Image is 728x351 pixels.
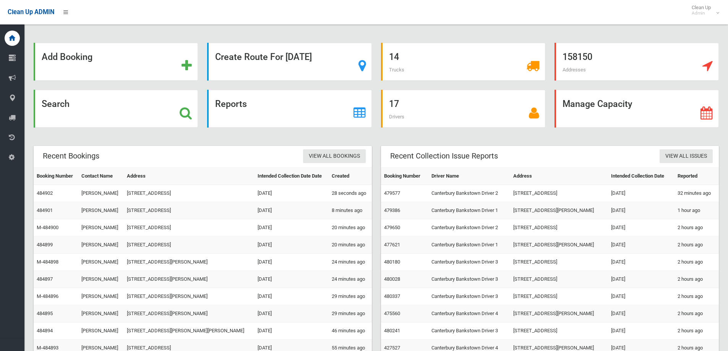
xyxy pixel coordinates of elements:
[255,236,329,254] td: [DATE]
[78,305,123,322] td: [PERSON_NAME]
[78,168,123,185] th: Contact Name
[255,254,329,271] td: [DATE]
[428,236,510,254] td: Canterbury Bankstown Driver 1
[674,202,719,219] td: 1 hour ago
[563,99,632,109] strong: Manage Capacity
[124,185,255,202] td: [STREET_ADDRESS]
[608,305,674,322] td: [DATE]
[124,254,255,271] td: [STREET_ADDRESS][PERSON_NAME]
[78,202,123,219] td: [PERSON_NAME]
[674,254,719,271] td: 2 hours ago
[428,219,510,236] td: Canterbury Bankstown Driver 2
[329,271,371,288] td: 24 minutes ago
[207,90,371,128] a: Reports
[389,52,399,62] strong: 14
[381,90,545,128] a: 17 Drivers
[510,305,608,322] td: [STREET_ADDRESS][PERSON_NAME]
[555,43,719,81] a: 158150 Addresses
[124,168,255,185] th: Address
[660,149,713,163] a: View All Issues
[389,67,404,73] span: Trucks
[510,288,608,305] td: [STREET_ADDRESS]
[255,288,329,305] td: [DATE]
[384,311,400,316] a: 475560
[329,236,371,254] td: 20 minutes ago
[329,254,371,271] td: 24 minutes ago
[384,190,400,196] a: 479577
[608,202,674,219] td: [DATE]
[255,219,329,236] td: [DATE]
[207,43,371,81] a: Create Route For [DATE]
[78,185,123,202] td: [PERSON_NAME]
[255,305,329,322] td: [DATE]
[389,99,399,109] strong: 17
[381,43,545,81] a: 14 Trucks
[428,168,510,185] th: Driver Name
[124,305,255,322] td: [STREET_ADDRESS][PERSON_NAME]
[34,168,78,185] th: Booking Number
[428,288,510,305] td: Canterbury Bankstown Driver 3
[510,219,608,236] td: [STREET_ADDRESS]
[384,225,400,230] a: 479650
[563,67,586,73] span: Addresses
[510,271,608,288] td: [STREET_ADDRESS]
[78,288,123,305] td: [PERSON_NAME]
[428,271,510,288] td: Canterbury Bankstown Driver 3
[510,168,608,185] th: Address
[608,288,674,305] td: [DATE]
[255,168,329,185] th: Intended Collection Date Date
[329,288,371,305] td: 29 minutes ago
[510,202,608,219] td: [STREET_ADDRESS][PERSON_NAME]
[384,242,400,247] a: 477621
[124,288,255,305] td: [STREET_ADDRESS][PERSON_NAME]
[555,90,719,128] a: Manage Capacity
[384,345,400,351] a: 427527
[37,345,58,351] a: M-484893
[608,271,674,288] td: [DATE]
[78,322,123,340] td: [PERSON_NAME]
[384,276,400,282] a: 480028
[674,219,719,236] td: 2 hours ago
[692,10,711,16] small: Admin
[124,202,255,219] td: [STREET_ADDRESS]
[510,185,608,202] td: [STREET_ADDRESS]
[255,185,329,202] td: [DATE]
[42,99,70,109] strong: Search
[674,288,719,305] td: 2 hours ago
[37,190,53,196] a: 484902
[608,236,674,254] td: [DATE]
[674,305,719,322] td: 2 hours ago
[124,236,255,254] td: [STREET_ADDRESS]
[329,168,371,185] th: Created
[78,254,123,271] td: [PERSON_NAME]
[608,322,674,340] td: [DATE]
[37,207,53,213] a: 484901
[303,149,366,163] a: View All Bookings
[608,185,674,202] td: [DATE]
[428,202,510,219] td: Canterbury Bankstown Driver 1
[384,259,400,265] a: 480180
[37,242,53,247] a: 484899
[384,328,400,333] a: 480241
[389,114,404,120] span: Drivers
[608,219,674,236] td: [DATE]
[37,311,53,316] a: 484895
[124,271,255,288] td: [STREET_ADDRESS][PERSON_NAME]
[510,236,608,254] td: [STREET_ADDRESS][PERSON_NAME]
[510,322,608,340] td: [STREET_ADDRESS]
[329,305,371,322] td: 29 minutes ago
[8,8,54,16] span: Clean Up ADMIN
[428,305,510,322] td: Canterbury Bankstown Driver 4
[381,168,429,185] th: Booking Number
[37,328,53,333] a: 484894
[124,219,255,236] td: [STREET_ADDRESS]
[563,52,592,62] strong: 158150
[674,322,719,340] td: 2 hours ago
[34,90,198,128] a: Search
[37,259,58,265] a: M-484898
[34,43,198,81] a: Add Booking
[37,276,53,282] a: 484897
[255,322,329,340] td: [DATE]
[329,219,371,236] td: 20 minutes ago
[255,271,329,288] td: [DATE]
